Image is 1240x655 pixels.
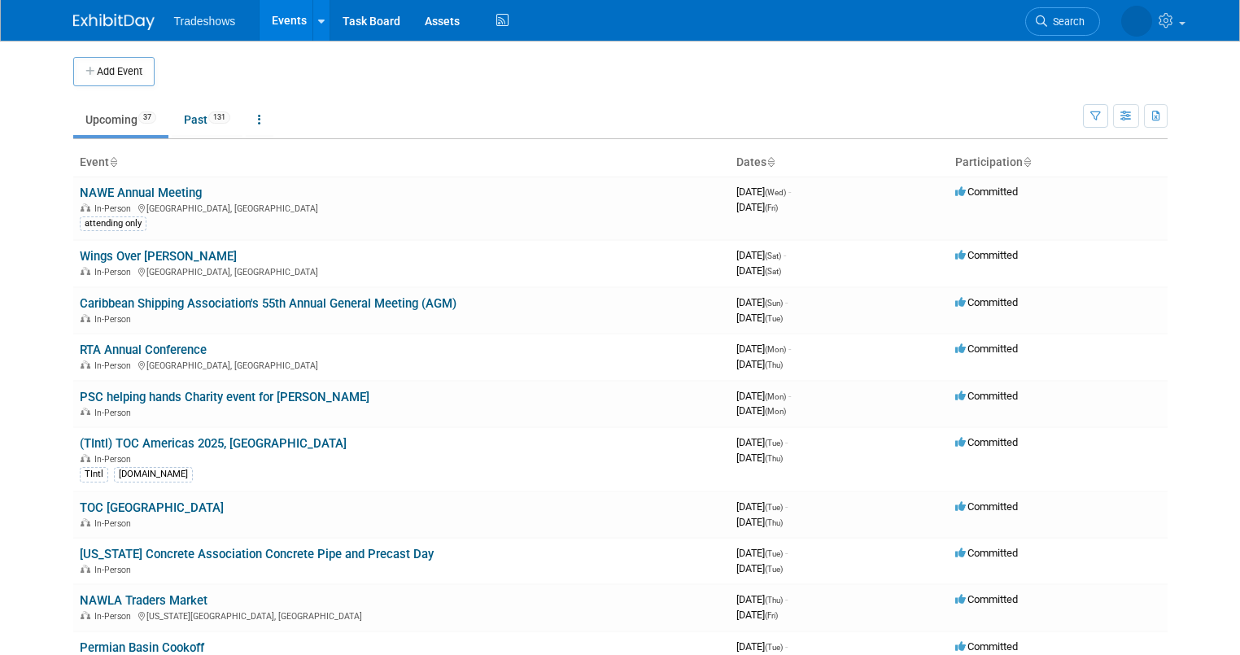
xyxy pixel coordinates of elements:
span: [DATE] [736,562,783,574]
img: Kay Reynolds [1121,6,1152,37]
div: [GEOGRAPHIC_DATA], [GEOGRAPHIC_DATA] [80,264,723,277]
div: attending only [80,216,146,231]
a: TOC [GEOGRAPHIC_DATA] [80,500,224,515]
span: [DATE] [736,500,788,513]
span: - [785,436,788,448]
a: Sort by Start Date [766,155,775,168]
span: (Mon) [765,407,786,416]
span: In-Person [94,360,136,371]
span: Search [1047,15,1085,28]
span: (Tue) [765,565,783,574]
span: [DATE] [736,358,783,370]
span: In-Person [94,565,136,575]
span: - [788,186,791,198]
span: (Tue) [765,503,783,512]
span: (Fri) [765,611,778,620]
th: Participation [949,149,1168,177]
span: In-Person [94,203,136,214]
span: [DATE] [736,516,783,528]
img: In-Person Event [81,203,90,212]
img: In-Person Event [81,267,90,275]
span: - [788,343,791,355]
span: (Mon) [765,392,786,401]
a: Search [1025,7,1100,36]
span: [DATE] [736,186,791,198]
a: Past131 [172,104,242,135]
a: RTA Annual Conference [80,343,207,357]
span: Committed [955,500,1018,513]
img: In-Person Event [81,314,90,322]
span: 37 [138,111,156,124]
div: [GEOGRAPHIC_DATA], [GEOGRAPHIC_DATA] [80,201,723,214]
span: In-Person [94,454,136,465]
span: (Sun) [765,299,783,308]
span: (Fri) [765,203,778,212]
span: (Sat) [765,267,781,276]
span: [DATE] [736,343,791,355]
span: - [785,640,788,653]
span: - [785,500,788,513]
span: - [788,390,791,402]
span: Committed [955,436,1018,448]
span: [DATE] [736,640,788,653]
span: [DATE] [736,593,788,605]
span: Committed [955,640,1018,653]
a: NAWLA Traders Market [80,593,207,608]
span: Committed [955,343,1018,355]
span: (Thu) [765,360,783,369]
span: [DATE] [736,609,778,621]
a: (TIntl) TOC Americas 2025, [GEOGRAPHIC_DATA] [80,436,347,451]
a: [US_STATE] Concrete Association Concrete Pipe and Precast Day [80,547,434,561]
a: Sort by Event Name [109,155,117,168]
span: (Mon) [765,345,786,354]
span: (Tue) [765,643,783,652]
a: Upcoming37 [73,104,168,135]
span: [DATE] [736,452,783,464]
span: - [785,593,788,605]
span: [DATE] [736,547,788,559]
span: (Thu) [765,518,783,527]
div: [DOMAIN_NAME] [114,467,193,482]
span: [DATE] [736,436,788,448]
img: ExhibitDay [73,14,155,30]
a: Caribbean Shipping Association's 55th Annual General Meeting (AGM) [80,296,456,311]
a: Sort by Participation Type [1023,155,1031,168]
span: [DATE] [736,264,781,277]
div: TIntl [80,467,108,482]
a: PSC helping hands Charity event for [PERSON_NAME] [80,390,369,404]
span: [DATE] [736,390,791,402]
th: Event [73,149,730,177]
span: [DATE] [736,249,786,261]
span: Committed [955,296,1018,308]
span: (Tue) [765,549,783,558]
span: In-Person [94,314,136,325]
img: In-Person Event [81,454,90,462]
button: Add Event [73,57,155,86]
span: [DATE] [736,404,786,417]
span: Committed [955,390,1018,402]
span: [DATE] [736,201,778,213]
span: In-Person [94,408,136,418]
span: Committed [955,186,1018,198]
a: NAWE Annual Meeting [80,186,202,200]
span: - [785,547,788,559]
div: [US_STATE][GEOGRAPHIC_DATA], [GEOGRAPHIC_DATA] [80,609,723,622]
img: In-Person Event [81,611,90,619]
span: Committed [955,593,1018,605]
div: [GEOGRAPHIC_DATA], [GEOGRAPHIC_DATA] [80,358,723,371]
span: - [784,249,786,261]
img: In-Person Event [81,360,90,369]
span: (Tue) [765,314,783,323]
span: [DATE] [736,296,788,308]
span: (Thu) [765,454,783,463]
img: In-Person Event [81,408,90,416]
span: In-Person [94,611,136,622]
span: In-Person [94,518,136,529]
img: In-Person Event [81,518,90,526]
span: Tradeshows [174,15,236,28]
img: In-Person Event [81,565,90,573]
a: Wings Over [PERSON_NAME] [80,249,237,264]
span: (Tue) [765,439,783,448]
span: In-Person [94,267,136,277]
span: Committed [955,249,1018,261]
